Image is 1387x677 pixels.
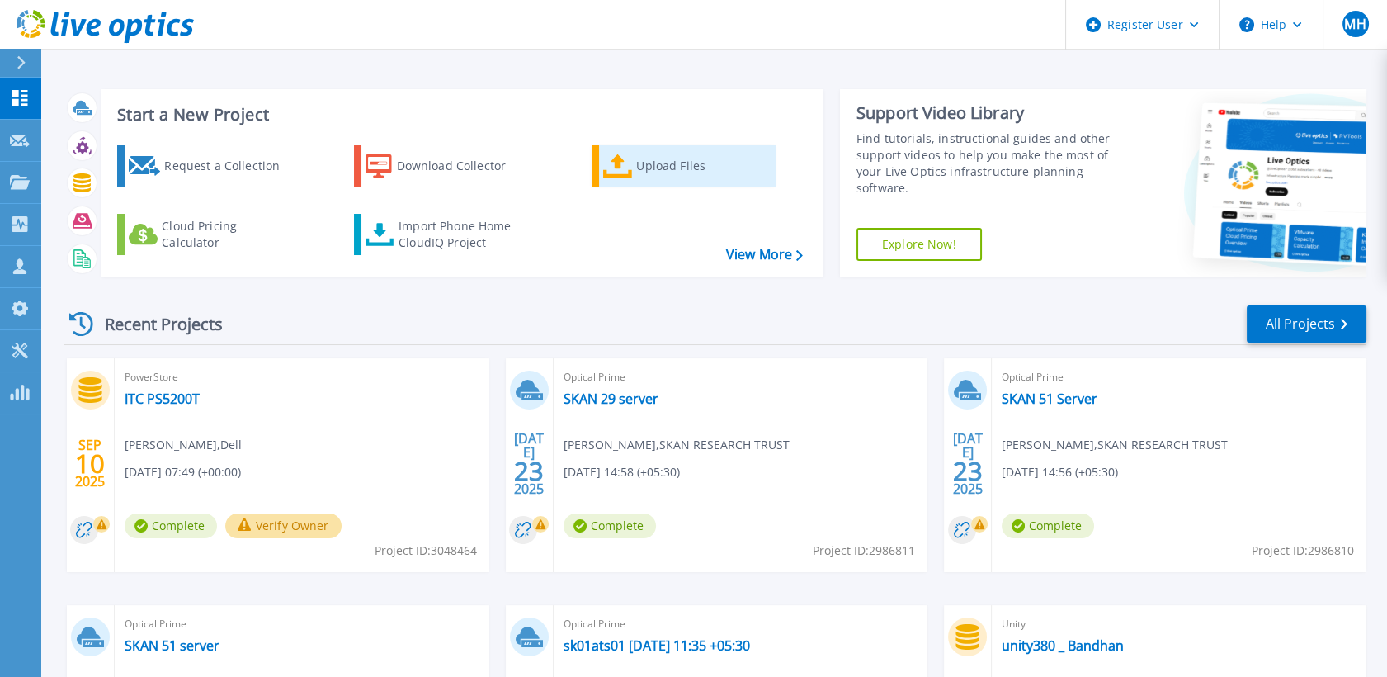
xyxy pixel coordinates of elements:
[1002,463,1118,481] span: [DATE] 14:56 (+05:30)
[813,542,915,560] span: Project ID: 2986811
[399,218,527,251] div: Import Phone Home CloudIQ Project
[564,368,918,386] span: Optical Prime
[64,304,245,344] div: Recent Projects
[856,130,1123,196] div: Find tutorials, instructional guides and other support videos to help you make the most of your L...
[125,436,242,454] span: [PERSON_NAME] , Dell
[953,464,983,478] span: 23
[952,433,984,494] div: [DATE] 2025
[117,214,301,255] a: Cloud Pricing Calculator
[513,433,545,494] div: [DATE] 2025
[564,514,656,538] span: Complete
[1247,305,1366,343] a: All Projects
[1002,368,1356,386] span: Optical Prime
[375,542,477,560] span: Project ID: 3048464
[564,463,680,481] span: [DATE] 14:58 (+05:30)
[125,463,241,481] span: [DATE] 07:49 (+00:00)
[125,391,200,407] a: ITC PS5200T
[117,145,301,187] a: Request a Collection
[856,228,982,261] a: Explore Now!
[564,615,918,633] span: Optical Prime
[125,615,479,633] span: Optical Prime
[354,145,538,187] a: Download Collector
[564,391,658,407] a: SKAN 29 server
[1002,637,1124,654] a: unity380 _ Bandhan
[162,218,294,251] div: Cloud Pricing Calculator
[564,436,790,454] span: [PERSON_NAME] , SKAN RESEARCH TRUST
[1002,391,1097,407] a: SKAN 51 Server
[1002,514,1094,538] span: Complete
[514,464,544,478] span: 23
[117,106,802,124] h3: Start a New Project
[564,637,750,654] a: sk01ats01 [DATE] 11:35 +05:30
[592,145,776,187] a: Upload Files
[125,514,217,538] span: Complete
[74,433,106,494] div: SEP 2025
[636,149,768,182] div: Upload Files
[125,637,219,654] a: SKAN 51 server
[1002,615,1356,633] span: Unity
[726,247,803,263] a: View More
[225,514,342,538] button: Verify Owner
[856,102,1123,124] div: Support Video Library
[1002,436,1228,454] span: [PERSON_NAME] , SKAN RESEARCH TRUST
[164,149,296,182] div: Request a Collection
[1252,542,1354,560] span: Project ID: 2986810
[397,149,529,182] div: Download Collector
[75,457,105,471] span: 10
[1344,17,1366,31] span: MH
[125,368,479,386] span: PowerStore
